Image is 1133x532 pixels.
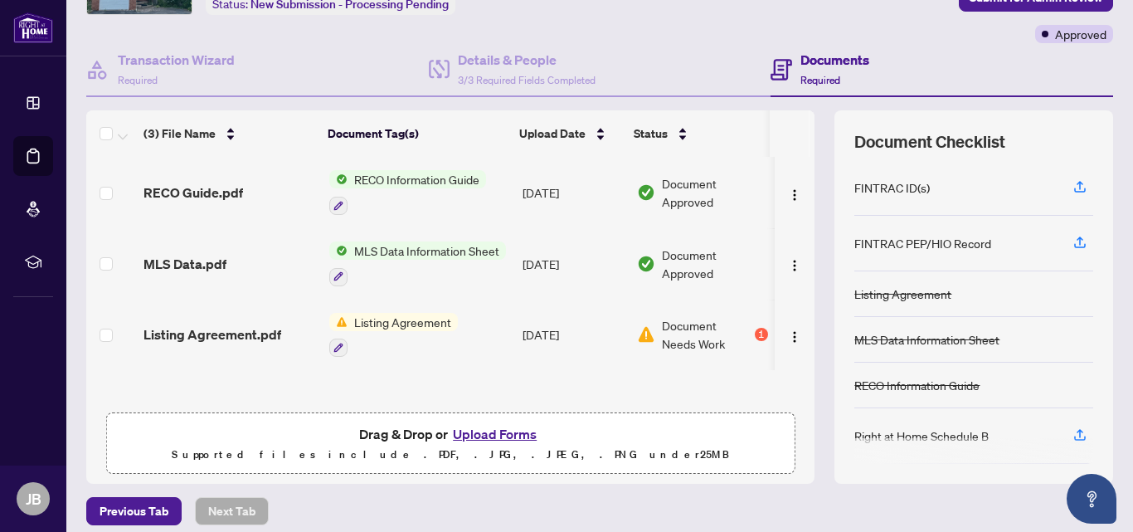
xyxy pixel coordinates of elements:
img: Logo [788,188,801,202]
img: Status Icon [329,313,348,331]
button: Logo [781,179,808,206]
span: Drag & Drop or [359,423,542,445]
span: (3) File Name [143,124,216,143]
img: Document Status [637,183,655,202]
button: Open asap [1067,474,1116,524]
span: Document Checklist [854,130,1005,154]
button: Upload Forms [448,423,542,445]
div: RECO Information Guide [854,376,980,394]
img: Document Status [637,255,655,273]
div: Right at Home Schedule B [854,427,989,445]
span: JB [26,487,41,510]
span: Document Approved [662,246,767,282]
span: MLS Data.pdf [143,254,226,274]
h4: Transaction Wizard [118,50,235,70]
span: Required [118,74,158,86]
img: Document Status [637,325,655,344]
h4: Details & People [458,50,596,70]
div: Listing Agreement [854,285,951,303]
th: Upload Date [513,110,627,157]
h4: Documents [800,50,869,70]
img: Logo [788,259,801,272]
img: Status Icon [329,170,348,188]
button: Logo [781,251,808,277]
span: Previous Tab [100,498,168,525]
span: Listing Agreement [348,313,458,331]
span: Upload Date [519,124,586,143]
img: Logo [788,330,801,344]
div: 1 [755,328,768,341]
img: Status Icon [329,242,348,260]
span: Document Needs Work [662,316,751,353]
span: Drag & Drop orUpload FormsSupported files include .PDF, .JPG, .JPEG, .PNG under25MB [107,413,794,475]
img: logo [13,12,53,43]
button: Status IconRECO Information Guide [329,170,486,215]
span: Document Approved [662,174,767,211]
td: [DATE] [516,157,630,228]
button: Previous Tab [86,497,182,525]
span: 3/3 Required Fields Completed [458,74,596,86]
div: FINTRAC PEP/HIO Record [854,234,991,252]
span: Required [800,74,840,86]
p: Supported files include .PDF, .JPG, .JPEG, .PNG under 25 MB [117,445,784,465]
th: (3) File Name [137,110,322,157]
span: Listing Agreement.pdf [143,325,281,344]
div: MLS Data Information Sheet [854,330,999,349]
td: [DATE] [516,228,630,300]
span: RECO Information Guide [348,170,486,188]
div: FINTRAC ID(s) [854,178,930,197]
span: MLS Data Information Sheet [348,242,506,260]
button: Status IconListing Agreement [329,313,458,358]
span: Status [634,124,668,143]
button: Next Tab [195,497,269,525]
span: Approved [1055,25,1106,43]
th: Document Tag(s) [321,110,513,157]
span: RECO Guide.pdf [143,183,243,203]
button: Status IconMLS Data Information Sheet [329,242,506,286]
button: Logo [781,321,808,348]
td: [DATE] [516,300,630,371]
th: Status [627,110,770,157]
